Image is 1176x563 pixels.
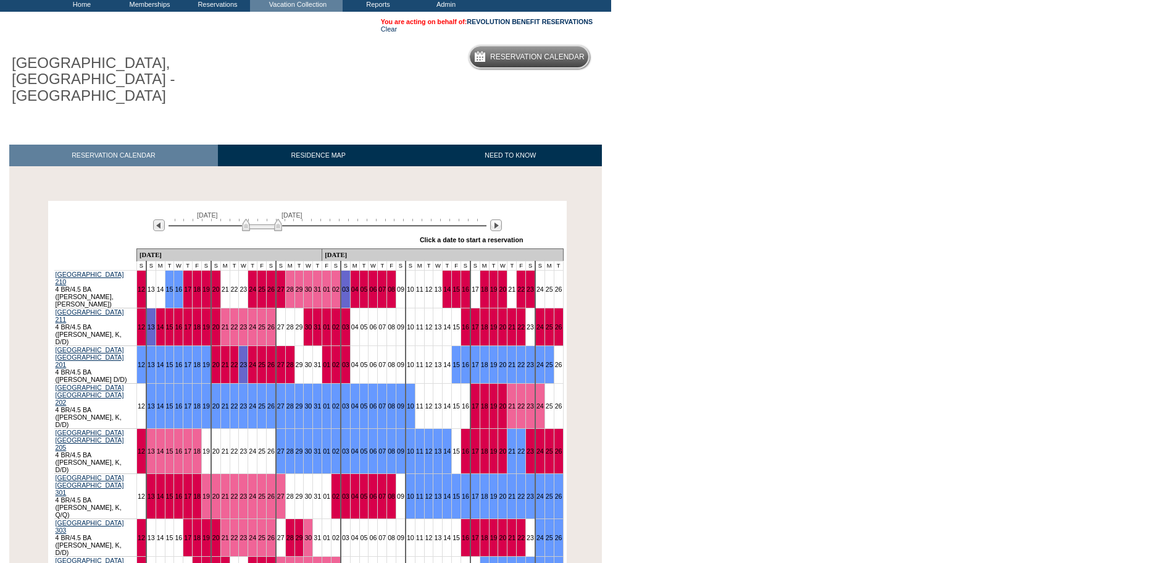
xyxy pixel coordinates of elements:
[9,53,286,106] h1: [GEOGRAPHIC_DATA], [GEOGRAPHIC_DATA] - [GEOGRAPHIC_DATA]
[56,308,124,323] a: [GEOGRAPHIC_DATA] 211
[461,261,470,271] td: S
[323,361,330,368] a: 01
[546,447,553,455] a: 25
[555,534,562,541] a: 26
[536,493,544,500] a: 24
[499,534,506,541] a: 20
[286,286,294,293] a: 28
[517,361,525,368] a: 22
[452,361,460,368] a: 15
[467,18,593,25] a: REVOLUTION BENEFIT RESERVATIONS
[508,361,515,368] a: 21
[323,323,330,331] a: 01
[397,402,404,410] a: 09
[153,219,165,231] img: Previous
[452,286,460,293] a: 15
[240,323,247,331] a: 23
[230,261,239,271] td: T
[240,534,247,541] a: 23
[258,534,265,541] a: 25
[387,261,396,271] td: F
[434,493,441,500] a: 13
[258,286,265,293] a: 25
[56,271,124,286] a: [GEOGRAPHIC_DATA] 210
[517,323,525,331] a: 22
[157,493,164,500] a: 14
[527,361,534,368] a: 23
[193,402,201,410] a: 18
[193,286,201,293] a: 18
[378,447,386,455] a: 07
[296,534,303,541] a: 29
[508,402,515,410] a: 21
[175,493,182,500] a: 16
[166,447,173,455] a: 15
[277,286,285,293] a: 27
[378,402,386,410] a: 07
[249,493,256,500] a: 24
[462,534,469,541] a: 16
[276,261,285,271] td: S
[323,402,330,410] a: 01
[434,447,441,455] a: 13
[136,249,322,261] td: [DATE]
[193,261,202,271] td: F
[499,493,506,500] a: 20
[193,534,201,541] a: 18
[470,261,480,271] td: S
[202,493,210,500] a: 19
[489,261,498,271] td: T
[296,447,303,455] a: 29
[286,402,294,410] a: 28
[174,261,183,271] td: W
[369,261,378,271] td: W
[462,286,469,293] a: 16
[508,534,515,541] a: 21
[536,323,544,331] a: 24
[175,402,182,410] a: 16
[517,286,525,293] a: 22
[388,402,395,410] a: 08
[296,286,303,293] a: 29
[527,402,534,410] a: 23
[490,219,502,231] img: Next
[304,447,312,455] a: 30
[231,402,238,410] a: 22
[146,261,156,271] td: S
[490,323,498,331] a: 19
[507,261,517,271] td: T
[175,361,182,368] a: 16
[166,402,173,410] a: 15
[184,534,191,541] a: 17
[175,447,182,455] a: 16
[420,236,523,243] div: Click a date to start a reservation
[462,323,469,331] a: 16
[184,447,191,455] a: 17
[148,447,155,455] a: 13
[490,534,498,541] a: 19
[527,493,534,500] a: 23
[267,493,275,500] a: 26
[248,261,257,271] td: T
[517,534,525,541] a: 22
[304,323,312,331] a: 30
[499,402,506,410] a: 20
[267,361,275,368] a: 26
[138,361,145,368] a: 12
[222,361,229,368] a: 21
[424,261,433,271] td: T
[332,447,340,455] a: 02
[361,493,368,500] a: 05
[351,286,359,293] a: 04
[249,286,256,293] a: 24
[222,323,229,331] a: 21
[369,402,377,410] a: 06
[184,493,191,500] a: 17
[267,534,275,541] a: 26
[157,447,164,455] a: 14
[536,447,544,455] a: 24
[267,402,275,410] a: 26
[197,211,218,219] span: [DATE]
[56,474,124,496] a: [GEOGRAPHIC_DATA] [GEOGRAPHIC_DATA] 301
[231,361,238,368] a: 22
